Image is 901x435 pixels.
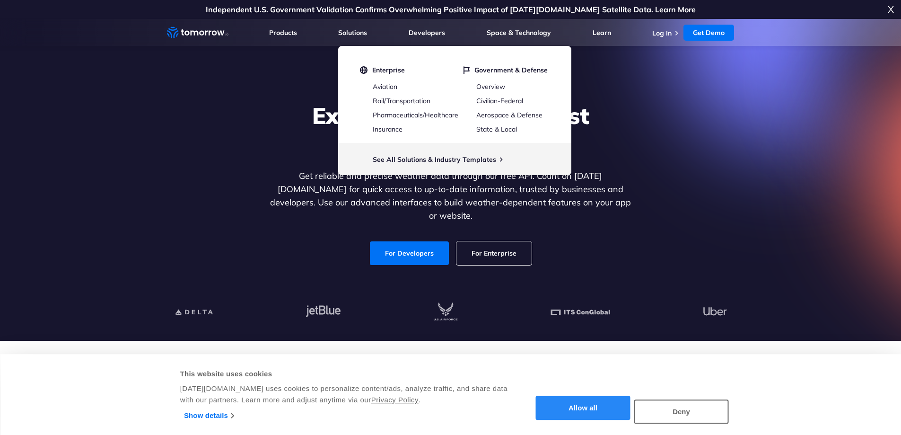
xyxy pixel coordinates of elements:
button: Allow all [536,396,630,420]
a: Aviation [373,82,397,91]
div: This website uses cookies [180,368,509,380]
a: Log In [652,29,672,37]
a: Aerospace & Defense [476,111,542,119]
a: Developers [409,28,445,37]
a: For Enterprise [456,241,532,265]
a: Independent U.S. Government Validation Confirms Overwhelming Positive Impact of [DATE][DOMAIN_NAM... [206,5,696,14]
a: Home link [167,26,228,40]
a: Learn [593,28,611,37]
a: Space & Technology [487,28,551,37]
a: Rail/Transportation [373,97,430,105]
a: Overview [476,82,505,91]
a: See All Solutions & Industry Templates [373,155,496,164]
a: Show details [184,408,234,423]
img: flag.svg [464,66,470,74]
p: Get reliable and precise weather data through our free API. Count on [DATE][DOMAIN_NAME] for quic... [268,169,633,222]
a: Privacy Policy [371,396,419,404]
a: For Developers [370,241,449,265]
span: Enterprise [372,66,405,74]
a: Get Demo [683,25,734,41]
a: Products [269,28,297,37]
a: Pharmaceuticals/Healthcare [373,111,458,119]
a: Solutions [338,28,367,37]
img: globe.svg [360,66,367,74]
div: [DATE][DOMAIN_NAME] uses cookies to personalize content/ads, analyze traffic, and share data with... [180,383,509,406]
span: Government & Defense [474,66,548,74]
h1: Explore the World’s Best Weather API [268,101,633,158]
a: Insurance [373,125,402,133]
a: State & Local [476,125,517,133]
button: Deny [634,399,729,424]
a: Civilian-Federal [476,97,523,105]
